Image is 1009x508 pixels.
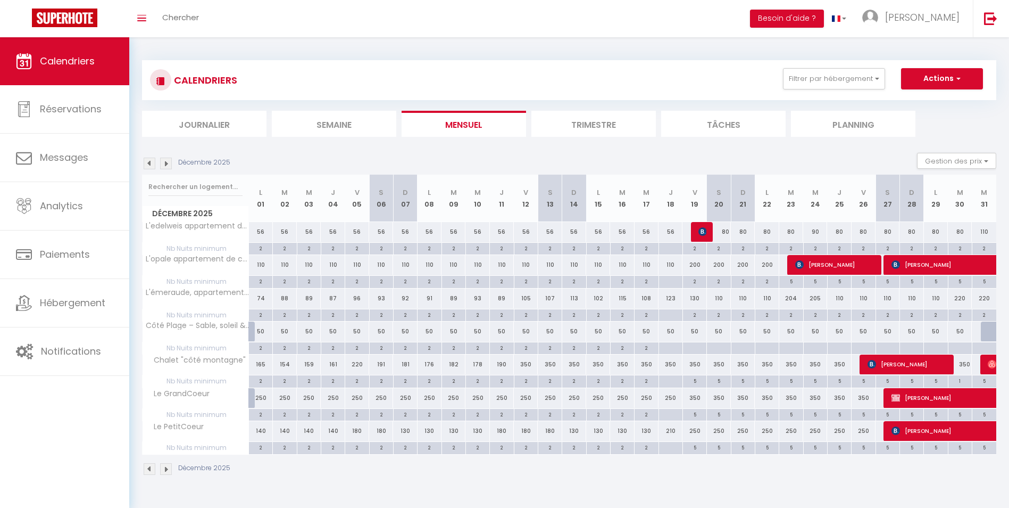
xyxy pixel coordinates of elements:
th: 08 [418,175,441,222]
div: 2 [345,276,369,286]
div: 50 [441,322,465,341]
div: 2 [297,276,321,286]
span: Notifications [41,345,101,358]
div: 56 [393,222,417,242]
button: Filtrer par hébergement [783,68,885,89]
li: Mensuel [402,111,526,137]
input: Rechercher un logement... [148,177,243,196]
div: 2 [562,276,586,286]
abbr: L [765,187,769,198]
li: Journalier [142,111,266,137]
div: 2 [707,309,730,319]
div: 56 [490,222,514,242]
div: 80 [707,222,731,242]
th: 10 [465,175,489,222]
div: 115 [610,289,634,308]
img: ... [862,10,878,26]
div: 5 [876,276,899,286]
div: 2 [731,276,755,286]
div: 50 [418,322,441,341]
div: 110 [972,222,996,242]
div: 88 [273,289,297,308]
abbr: J [669,187,673,198]
div: 110 [538,255,562,275]
div: 2 [418,309,441,319]
th: 31 [972,175,996,222]
div: 91 [418,289,441,308]
div: 50 [538,322,562,341]
div: 56 [562,222,586,242]
abbr: S [716,187,721,198]
div: 50 [562,322,586,341]
div: 56 [514,222,538,242]
div: 2 [948,243,972,253]
div: 2 [514,276,538,286]
div: 110 [345,255,369,275]
abbr: M [306,187,312,198]
div: 200 [707,255,731,275]
abbr: L [259,187,262,198]
div: 56 [635,222,658,242]
span: Messages [40,151,88,164]
div: 110 [418,255,441,275]
th: 26 [852,175,875,222]
div: 2 [345,309,369,319]
button: Besoin d'aide ? [750,10,824,28]
div: 87 [321,289,345,308]
th: 27 [875,175,899,222]
span: L'edelweis appartement de charme à bourg d'oisans [144,222,251,230]
div: 110 [586,255,610,275]
div: 2 [804,243,827,253]
div: 50 [321,322,345,341]
div: 110 [514,255,538,275]
div: 90 [803,222,827,242]
div: 2 [972,309,996,319]
div: 89 [490,289,514,308]
div: 56 [538,222,562,242]
div: 110 [707,289,731,308]
div: 2 [587,276,610,286]
abbr: D [571,187,577,198]
div: 110 [249,255,273,275]
abbr: S [548,187,553,198]
div: 50 [779,322,803,341]
abbr: L [597,187,600,198]
div: 93 [369,289,393,308]
abbr: V [693,187,697,198]
div: 80 [924,222,948,242]
div: 2 [731,243,755,253]
div: 2 [876,309,899,319]
th: 05 [345,175,369,222]
div: 50 [273,322,297,341]
div: 2 [562,309,586,319]
div: 89 [441,289,465,308]
div: 2 [249,243,272,253]
div: 56 [249,222,273,242]
th: 18 [658,175,682,222]
div: 2 [442,309,465,319]
div: 50 [297,322,321,341]
abbr: D [740,187,746,198]
div: 50 [803,322,827,341]
div: 56 [369,222,393,242]
div: 50 [345,322,369,341]
span: Côté Plage – Sable, soleil & sieste à 100m [144,322,251,330]
div: 200 [682,255,706,275]
span: Chercher [162,12,199,23]
div: 2 [466,309,489,319]
th: 23 [779,175,803,222]
div: 110 [441,255,465,275]
abbr: M [788,187,794,198]
div: 56 [610,222,634,242]
div: 80 [779,222,803,242]
div: 2 [466,243,489,253]
div: 56 [441,222,465,242]
th: 15 [586,175,610,222]
abbr: D [909,187,914,198]
div: 50 [707,322,731,341]
div: 50 [514,322,538,341]
div: 50 [658,322,682,341]
img: Super Booking [32,9,97,27]
div: 5 [924,276,947,286]
div: 50 [465,322,489,341]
